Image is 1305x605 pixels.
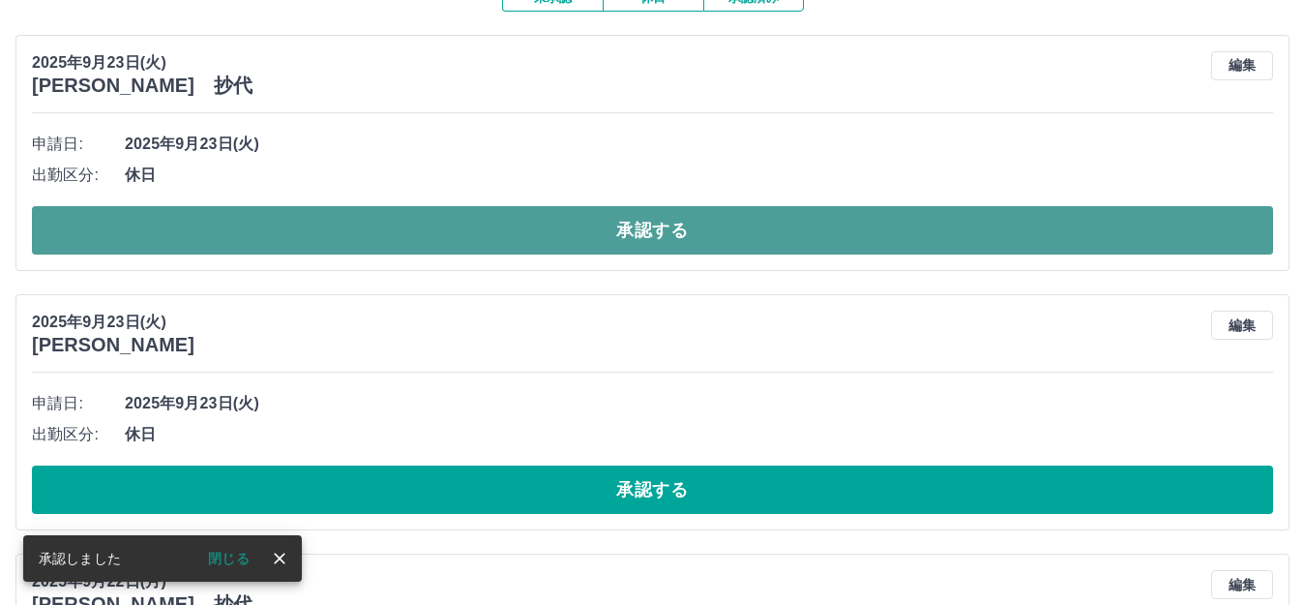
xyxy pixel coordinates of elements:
[32,51,252,75] p: 2025年9月23日(火)
[32,206,1273,255] button: 承認する
[32,311,194,334] p: 2025年9月23日(火)
[32,466,1273,514] button: 承認する
[1211,51,1273,80] button: 編集
[1211,311,1273,340] button: 編集
[39,541,121,576] div: 承認しました
[32,75,252,97] h3: [PERSON_NAME] 抄代
[125,392,1273,415] span: 2025年9月23日(火)
[125,164,1273,187] span: 休日
[193,544,265,573] button: 閉じる
[265,544,294,573] button: close
[1211,570,1273,599] button: 編集
[32,392,125,415] span: 申請日:
[32,570,252,593] p: 2025年9月22日(月)
[125,133,1273,156] span: 2025年9月23日(火)
[32,334,194,356] h3: [PERSON_NAME]
[32,423,125,446] span: 出勤区分:
[32,164,125,187] span: 出勤区分:
[125,423,1273,446] span: 休日
[32,133,125,156] span: 申請日:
